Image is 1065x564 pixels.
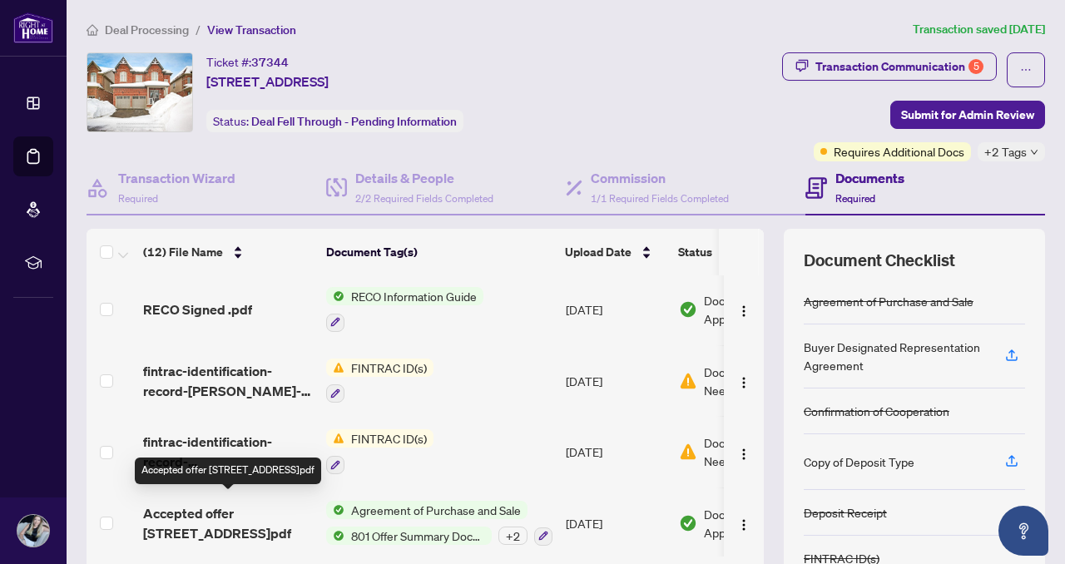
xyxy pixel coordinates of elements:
span: 2/2 Required Fields Completed [355,192,493,205]
button: Status IconAgreement of Purchase and SaleStatus Icon801 Offer Summary Document - For use with Agr... [326,501,552,546]
span: +2 Tags [984,142,1027,161]
span: View Transaction [207,22,296,37]
td: [DATE] [559,416,672,487]
div: 5 [968,59,983,74]
button: Open asap [998,506,1048,556]
th: Document Tag(s) [319,229,558,275]
td: [DATE] [559,274,672,345]
h4: Commission [591,168,729,188]
span: Agreement of Purchase and Sale [344,501,528,519]
img: Logo [737,448,750,461]
span: fintrac-identification-record-[PERSON_NAME]-20250603-102426.pdf [143,432,313,472]
img: Status Icon [326,527,344,545]
span: Required [118,192,158,205]
span: FINTRAC ID(s) [344,359,433,377]
span: home [87,24,98,36]
img: Profile Icon [17,515,49,547]
span: down [1030,148,1038,156]
span: 1/1 Required Fields Completed [591,192,729,205]
span: fintrac-identification-record-[PERSON_NAME]-a-[PERSON_NAME]-20250603-103633.pdf [143,361,313,401]
span: RECO Signed .pdf [143,299,252,319]
div: Accepted offer [STREET_ADDRESS]pdf [135,458,321,484]
span: FINTRAC ID(s) [344,429,433,448]
span: 801 Offer Summary Document - For use with Agreement of Purchase and Sale [344,527,492,545]
img: Logo [737,376,750,389]
img: Document Status [679,514,697,532]
span: Document Approved [704,505,807,542]
th: Status [671,229,813,275]
img: Status Icon [326,501,344,519]
img: IMG-N12154148_1.jpg [87,53,192,131]
button: Logo [731,510,757,537]
span: Document Approved [704,291,807,328]
div: Ticket #: [206,52,289,72]
button: Logo [731,368,757,394]
button: Status IconFINTRAC ID(s) [326,429,433,474]
span: Deal Processing [105,22,189,37]
article: Transaction saved [DATE] [913,20,1045,39]
span: Status [678,243,712,261]
li: / [196,20,201,39]
span: Deal Fell Through - Pending Information [251,114,457,129]
th: Upload Date [558,229,671,275]
span: Submit for Admin Review [901,101,1034,128]
span: Upload Date [565,243,632,261]
th: (12) File Name [136,229,319,275]
span: Document Needs Work [704,363,790,399]
td: [DATE] [559,487,672,559]
img: Status Icon [326,359,344,377]
img: Document Status [679,443,697,461]
img: Status Icon [326,287,344,305]
span: RECO Information Guide [344,287,483,305]
button: Transaction Communication5 [782,52,997,81]
span: Required [835,192,875,205]
div: Status: [206,110,463,132]
span: Document Checklist [804,249,955,272]
span: 37344 [251,55,289,70]
div: Confirmation of Cooperation [804,402,949,420]
div: Transaction Communication [815,53,983,80]
img: Logo [737,518,750,532]
div: + 2 [498,527,528,545]
span: Requires Additional Docs [834,142,964,161]
img: Document Status [679,372,697,390]
h4: Documents [835,168,904,188]
img: Document Status [679,300,697,319]
td: [DATE] [559,345,672,417]
button: Status IconRECO Information Guide [326,287,483,332]
h4: Details & People [355,168,493,188]
img: logo [13,12,53,43]
div: Deposit Receipt [804,503,887,522]
img: Status Icon [326,429,344,448]
span: Document Needs Work [704,433,790,470]
span: ellipsis [1020,64,1032,76]
div: Agreement of Purchase and Sale [804,292,973,310]
span: Accepted offer [STREET_ADDRESS]pdf [143,503,313,543]
span: (12) File Name [143,243,223,261]
img: Logo [737,304,750,318]
span: [STREET_ADDRESS] [206,72,329,92]
button: Logo [731,438,757,465]
h4: Transaction Wizard [118,168,235,188]
button: Submit for Admin Review [890,101,1045,129]
button: Logo [731,296,757,323]
div: Copy of Deposit Type [804,453,914,471]
button: Status IconFINTRAC ID(s) [326,359,433,403]
div: Buyer Designated Representation Agreement [804,338,985,374]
